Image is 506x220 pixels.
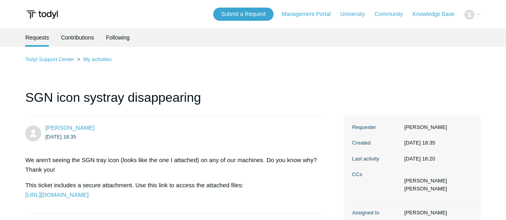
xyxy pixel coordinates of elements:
a: Management Portal [282,10,338,18]
a: Submit a Request [213,8,274,21]
p: We aren't seeing the SGN tray icon (looks like the one I attached) on any of our machines. Do you... [25,155,318,174]
dd: [PERSON_NAME] [400,123,473,131]
dt: CCs [352,170,400,178]
dt: Requester [352,123,400,131]
a: My activities [83,56,112,62]
p: This ticket includes a secure attachment. Use this link to access the attached files: [25,180,318,200]
h1: SGN icon systray disappearing [25,88,326,115]
a: [URL][DOMAIN_NAME] [25,191,88,198]
dt: Assigned to [352,209,400,217]
a: Contributions [61,28,94,47]
span: Maya Douglas [45,124,94,131]
time: 2025-08-25T16:20:30+00:00 [404,156,435,162]
time: 2025-08-21T18:35:11+00:00 [404,140,435,146]
li: Madaline [404,185,447,193]
li: Requests [25,28,49,47]
li: My activities [76,56,112,62]
time: 2025-08-21T18:35:11Z [45,134,76,140]
a: Knowledge Base [412,10,462,18]
a: Community [374,10,411,18]
a: University [340,10,373,18]
li: Madaline Riggs [404,177,447,185]
a: Todyl Support Center [25,56,74,62]
img: Todyl Support Center Help Center home page [25,7,59,22]
dt: Last activity [352,155,400,163]
dd: [PERSON_NAME] [400,209,473,217]
dt: Created [352,139,400,147]
a: Following [106,28,130,47]
a: [PERSON_NAME] [45,124,94,131]
li: Todyl Support Center [25,56,76,62]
